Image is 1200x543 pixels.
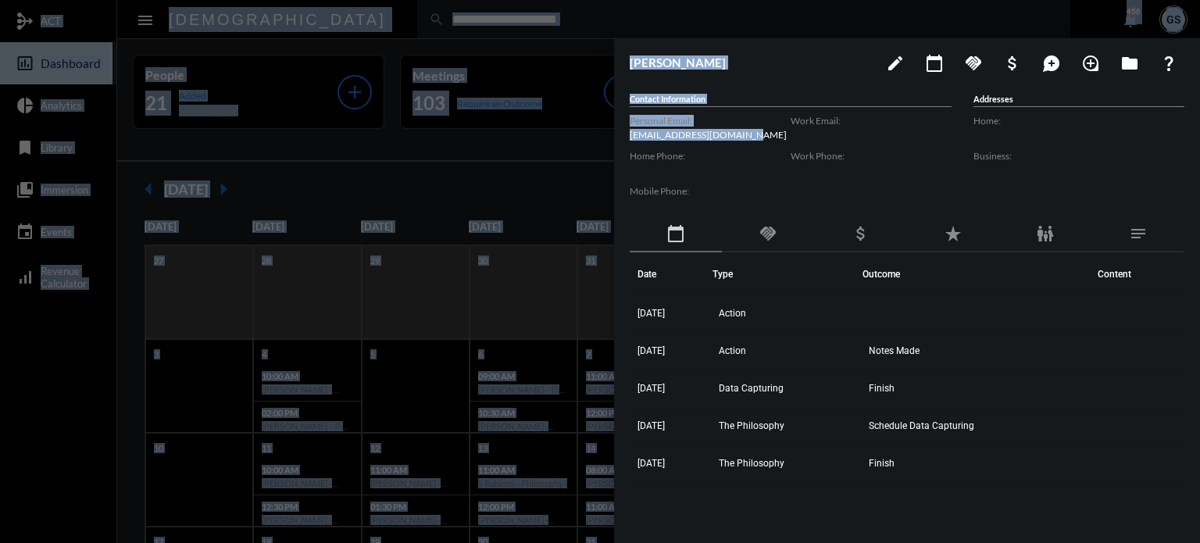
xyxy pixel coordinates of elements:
span: [DATE] [637,458,665,469]
h5: Addresses [973,94,1184,107]
span: Finish [869,458,895,469]
span: The Philosophy [719,420,784,431]
h3: [PERSON_NAME] [630,55,872,70]
mat-icon: notes [1129,224,1148,243]
th: Type [712,252,862,296]
mat-icon: question_mark [1159,54,1178,73]
h5: Contact Information [630,94,952,107]
span: Data Capturing [719,383,784,394]
p: [EMAIL_ADDRESS][DOMAIN_NAME] [630,129,791,141]
span: [DATE] [637,383,665,394]
span: Action [719,345,746,356]
mat-icon: star_rate [944,224,962,243]
th: Content [1090,252,1184,296]
span: The Philosophy [719,458,784,469]
mat-icon: attach_money [852,224,870,243]
span: [DATE] [637,420,665,431]
button: edit person [880,47,911,78]
mat-icon: folder [1120,54,1139,73]
label: Home Phone: [630,150,791,162]
mat-icon: handshake [759,224,777,243]
button: Add Business [997,47,1028,78]
span: Schedule Data Capturing [869,420,974,431]
span: [DATE] [637,308,665,319]
button: Add Introduction [1075,47,1106,78]
mat-icon: calendar_today [666,224,685,243]
label: Work Email: [791,115,952,127]
mat-icon: maps_ugc [1042,54,1061,73]
span: Action [719,308,746,319]
mat-icon: attach_money [1003,54,1022,73]
mat-icon: calendar_today [925,54,944,73]
label: Personal Email: [630,115,791,127]
span: Notes Made [869,345,920,356]
mat-icon: edit [886,54,905,73]
button: Add Mention [1036,47,1067,78]
button: Archives [1114,47,1145,78]
label: Work Phone: [791,150,952,162]
mat-icon: handshake [964,54,983,73]
button: Add Commitment [958,47,989,78]
button: Add meeting [919,47,950,78]
button: What If? [1153,47,1184,78]
span: Finish [869,383,895,394]
mat-icon: loupe [1081,54,1100,73]
th: Outcome [862,252,1090,296]
label: Mobile Phone: [630,185,791,197]
label: Business: [973,150,1184,162]
mat-icon: family_restroom [1036,224,1055,243]
th: Date [630,252,712,296]
span: [DATE] [637,345,665,356]
label: Home: [973,115,1184,127]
